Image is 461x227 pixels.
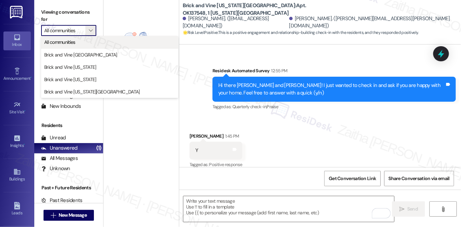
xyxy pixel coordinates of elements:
a: Leads [3,200,31,218]
span: Brick and Vine [US_STATE] [44,64,96,71]
div: [PERSON_NAME] [190,133,242,142]
span: Brick and Vine [GEOGRAPHIC_DATA] [44,51,117,58]
div: Past + Future Residents [34,184,103,191]
i:  [89,28,93,33]
div: Tagged as: [213,102,456,112]
span: Brick and Vine [US_STATE][GEOGRAPHIC_DATA] [44,88,140,95]
span: Praise [267,104,278,110]
button: Share Conversation via email [384,171,454,186]
div: [PERSON_NAME]. ([EMAIL_ADDRESS][DOMAIN_NAME]) [183,15,288,30]
div: 1:45 PM [223,133,239,140]
div: (1) [95,143,103,153]
div: Unread [41,134,66,141]
strong: 🌟 Risk Level: Positive [183,30,218,35]
i:  [399,206,404,212]
input: All communities [44,25,85,36]
span: • [25,109,26,113]
span: Quarterly check-in , [232,104,267,110]
div: Past Residents [41,197,83,204]
span: Share Conversation via email [389,175,450,182]
div: New Inbounds [41,103,81,110]
textarea: To enrich screen reader interactions, please activate Accessibility in Grammarly extension settings [183,196,394,222]
a: Inbox [3,31,31,50]
span: Get Conversation Link [329,175,376,182]
span: Positive response [209,162,242,167]
span: : This is a positive engagement and relationship-building check-in with the residents, and they r... [183,29,418,36]
button: Get Conversation Link [324,171,380,186]
a: Insights • [3,133,31,151]
div: Residents [34,122,103,129]
div: All Messages [41,155,78,162]
button: New Message [44,210,94,221]
span: New Message [59,212,87,219]
div: Prospects [34,59,103,66]
div: Tagged as: [190,160,242,169]
img: empty-state [111,25,171,71]
b: Brick and Vine [US_STATE][GEOGRAPHIC_DATA]: Apt. OK137548, 1 [US_STATE][GEOGRAPHIC_DATA] [183,2,320,17]
div: [PERSON_NAME]. ([PERSON_NAME][EMAIL_ADDRESS][PERSON_NAME][DOMAIN_NAME]) [289,15,456,30]
div: Unanswered [41,144,77,152]
span: • [31,75,32,80]
div: Unknown [41,165,70,172]
label: Viewing conversations for [41,7,96,25]
i:  [441,206,446,212]
div: Y [195,147,198,154]
img: ResiDesk Logo [10,6,24,18]
span: • [24,142,25,147]
div: Hi there [PERSON_NAME] and [PERSON_NAME]! I just wanted to check in and ask if you are happy with... [218,82,445,97]
button: Send [392,201,425,217]
span: Send [407,205,418,213]
span: Brick and Vine [US_STATE] [44,76,96,83]
div: Residesk Automated Survey [213,67,456,77]
div: 12:55 PM [270,67,288,74]
a: Buildings [3,166,31,185]
span: All communities [44,39,75,46]
i:  [51,213,56,218]
a: Site Visit • [3,99,31,117]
